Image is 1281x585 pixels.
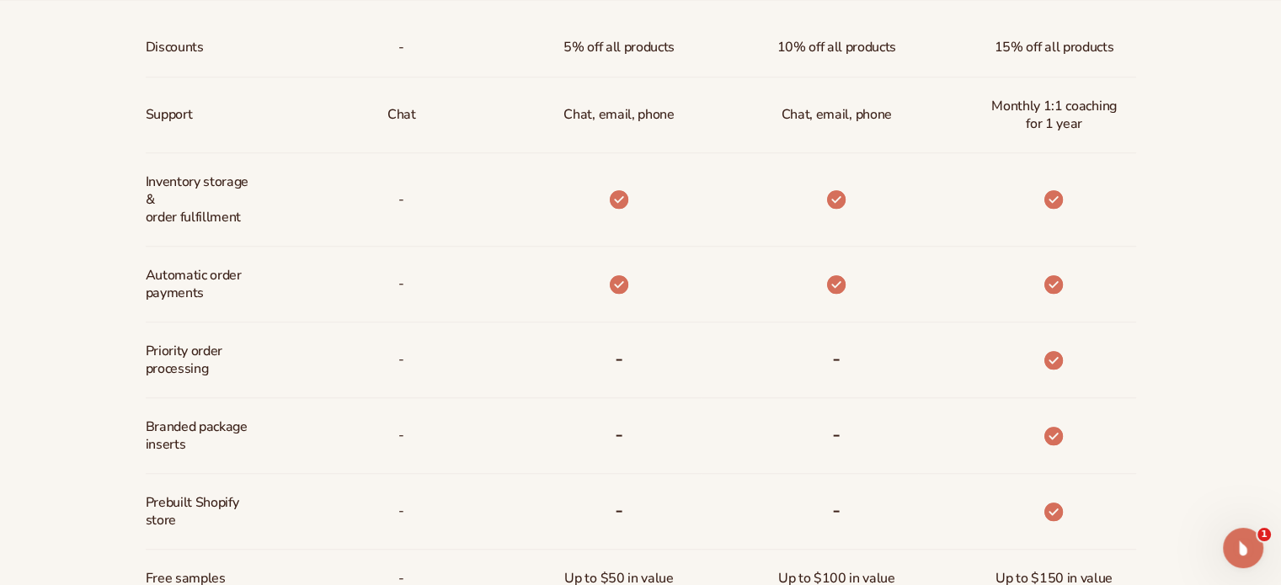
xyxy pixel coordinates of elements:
[1223,528,1263,568] iframe: Intercom live chat
[832,345,841,372] b: -
[146,167,258,232] span: Inventory storage & order fulfillment
[563,99,674,130] p: Chat, email, phone
[146,487,258,536] span: Prebuilt Shopify store
[398,344,404,375] span: -
[398,32,404,63] span: -
[615,345,623,372] b: -
[387,99,416,130] p: Chat
[985,91,1122,140] span: Monthly 1:1 coaching for 1 year
[1257,528,1271,541] span: 1
[398,269,404,300] span: -
[615,421,623,448] b: -
[615,497,623,524] b: -
[832,497,841,524] b: -
[995,32,1114,63] span: 15% off all products
[398,184,404,215] p: -
[146,32,204,63] span: Discounts
[398,420,404,451] span: -
[777,32,896,63] span: 10% off all products
[146,412,258,460] span: Branded package inserts
[832,421,841,448] b: -
[563,32,675,63] span: 5% off all products
[146,336,258,385] span: Priority order processing
[398,496,404,527] span: -
[146,260,258,309] span: Automatic order payments
[782,99,892,130] span: Chat, email, phone
[146,99,193,130] span: Support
